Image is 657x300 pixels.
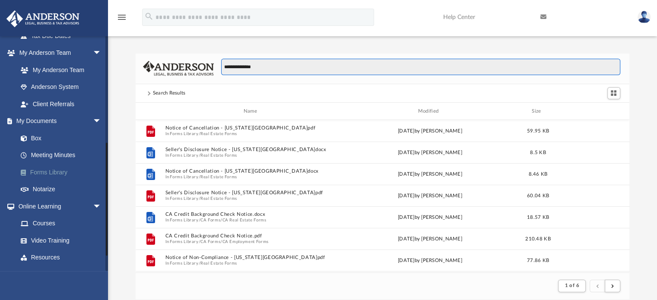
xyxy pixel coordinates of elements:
span: 60.04 KB [527,193,549,198]
span: 210.48 KB [525,237,550,241]
span: / [198,261,200,266]
button: Forms Library [170,174,198,180]
div: Size [521,107,555,115]
button: Forms Library [170,196,198,202]
span: 59.95 KB [527,129,549,133]
span: / [198,218,200,223]
button: 1 of 6 [558,280,585,292]
input: Search files and folders [221,59,620,75]
span: In [165,218,339,223]
span: arrow_drop_down [93,266,110,284]
button: CA Credit Background Check Notice.docx [165,212,339,218]
span: / [220,239,222,245]
div: [DATE] by [PERSON_NAME] [343,149,517,157]
div: Search Results [153,89,186,97]
i: menu [117,12,127,22]
span: / [198,153,200,158]
span: 8.46 KB [528,172,547,177]
span: 8.5 KB [530,150,546,155]
div: [DATE] by [PERSON_NAME] [343,214,517,221]
a: My Anderson Team [12,61,106,79]
div: [DATE] by [PERSON_NAME] [343,235,517,243]
button: Real Estate Forms [200,131,237,137]
span: arrow_drop_down [93,198,110,215]
button: Forms Library [170,218,198,223]
a: Box [12,129,110,147]
span: In [165,196,339,202]
span: In [165,131,339,137]
span: In [165,153,339,158]
span: 18.57 KB [527,215,549,220]
i: search [144,12,154,21]
div: Name [165,107,339,115]
span: / [198,196,200,202]
button: Switch to Grid View [607,87,620,99]
div: id [559,107,619,115]
button: Real Estate Forms [200,153,237,158]
div: [DATE] by [PERSON_NAME] [343,127,517,135]
button: CA Employment Forms [222,239,268,245]
button: Forms Library [170,261,198,266]
a: Billingarrow_drop_down [6,266,114,283]
img: User Pic [638,11,651,23]
span: In [165,174,339,180]
button: Notice of Cancellation - [US_STATE][GEOGRAPHIC_DATA]pdf [165,126,339,131]
img: Anderson Advisors Platinum Portal [4,10,82,27]
button: CA Forms [200,218,220,223]
button: Seller's Disclosure Notice - [US_STATE][GEOGRAPHIC_DATA]pdf [165,190,339,196]
button: Notice of Non-Compliance - [US_STATE][GEOGRAPHIC_DATA]pdf [165,255,339,261]
button: Real Estate Forms [200,174,237,180]
span: In [165,239,339,245]
div: [DATE] by [PERSON_NAME] [343,192,517,200]
span: / [198,131,200,137]
a: menu [117,16,127,22]
div: Modified [343,107,517,115]
a: My Anderson Teamarrow_drop_down [6,44,110,62]
button: Seller's Disclosure Notice - [US_STATE][GEOGRAPHIC_DATA]docx [165,147,339,153]
span: / [198,239,200,245]
button: CA Real Estate Forms [222,218,266,223]
button: Real Estate Forms [200,261,237,266]
a: Video Training [12,232,106,249]
span: 77.86 KB [527,258,549,263]
a: My Documentsarrow_drop_down [6,113,114,130]
a: Client Referrals [12,95,110,113]
div: id [139,107,161,115]
a: Forms Library [12,164,114,181]
span: / [198,174,200,180]
span: arrow_drop_down [93,113,110,130]
span: / [220,218,222,223]
a: Online Learningarrow_drop_down [6,198,110,215]
a: Courses [12,215,110,232]
button: Forms Library [170,153,198,158]
div: grid [136,120,630,272]
a: Notarize [12,181,114,198]
button: Real Estate Forms [200,196,237,202]
button: Notice of Cancellation - [US_STATE][GEOGRAPHIC_DATA]docx [165,169,339,174]
div: [DATE] by [PERSON_NAME] [343,257,517,265]
a: Resources [12,249,110,266]
span: In [165,261,339,266]
span: arrow_drop_down [93,44,110,62]
div: [DATE] by [PERSON_NAME] [343,171,517,178]
button: CA Credit Background Check Notice.pdf [165,234,339,239]
a: Anderson System [12,79,110,96]
button: CA Forms [200,239,220,245]
span: 1 of 6 [565,283,579,288]
a: Meeting Minutes [12,147,114,164]
button: Forms Library [170,131,198,137]
button: Forms Library [170,239,198,245]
